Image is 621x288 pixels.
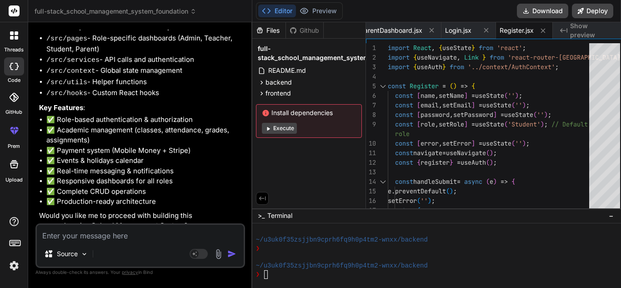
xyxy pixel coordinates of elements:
span: { [417,206,421,214]
span: = [442,82,446,90]
span: useNavigate [446,149,486,157]
span: import [388,44,410,52]
span: setName [439,91,464,100]
span: ) [493,177,497,186]
span: README.md [267,65,307,76]
label: Upload [5,176,23,184]
span: useAuth [417,63,442,71]
span: useState [475,91,504,100]
span: Terminal [267,211,292,220]
label: GitHub [5,108,22,116]
span: ] [471,139,475,147]
span: ( [417,197,421,205]
span: from [450,63,464,71]
li: ✅ Responsive dashboards for all roles [46,176,243,187]
span: } [482,53,486,61]
span: ( [511,101,515,109]
span: ❯ [256,244,260,253]
span: − [609,211,614,220]
button: Editor [258,5,296,17]
div: 9 [366,120,376,129]
span: ; [555,63,559,71]
span: useState [442,44,471,52]
span: const [395,139,413,147]
span: ; [544,120,548,128]
li: - Helper functions [46,77,243,88]
span: role [421,120,435,128]
span: name [421,91,435,100]
div: 1 [366,43,376,53]
span: ; [493,149,497,157]
li: - API calls and authentication [46,55,243,66]
div: Click to collapse the range. [377,206,389,215]
span: , [435,120,439,128]
span: ❯ [256,270,260,279]
span: '' [537,111,544,119]
span: [ [417,111,421,119]
span: const [395,149,413,157]
span: const [395,101,413,109]
span: e [490,177,493,186]
li: ✅ Role-based authentication & authorization [46,115,243,125]
span: frontend [265,89,291,98]
span: ( [486,158,490,167]
span: backend [265,78,292,87]
span: { [511,177,515,186]
span: ; [526,139,530,147]
span: ParentDashboard.jsx [360,26,422,35]
button: Download [517,4,568,18]
span: } [471,44,475,52]
li: ✅ Complete CRUD operations [46,187,243,197]
li: ✅ Production-ready architecture [46,197,243,207]
span: Register.jsx [500,26,534,35]
span: { [413,63,417,71]
button: Preview [296,5,341,17]
span: ( [504,120,508,128]
span: full-stack_school_management_system_foundation [258,44,407,62]
button: Deploy [572,4,613,18]
span: => [501,177,508,186]
span: ; [522,44,526,52]
span: useState [482,139,511,147]
span: [ [417,101,421,109]
span: ) [428,197,431,205]
span: full-stack_school_management_system_foundation [35,7,196,16]
span: e [388,187,391,195]
label: threads [4,46,24,54]
span: '' [515,139,522,147]
span: setError [388,197,417,205]
span: , [457,53,461,61]
span: = [457,158,461,167]
span: { [413,53,417,61]
span: [ [417,139,421,147]
p: Source [57,249,78,258]
span: = [501,111,504,119]
div: 2 [366,53,376,62]
span: ) [450,187,453,195]
span: '' [421,197,428,205]
div: 5 [366,81,376,91]
span: '' [508,91,515,100]
code: /src/pages [46,35,87,43]
span: ) [541,120,544,128]
span: , [450,111,453,119]
span: ) [453,82,457,90]
div: 7 [366,101,376,110]
span: ) [544,111,548,119]
span: ; [453,187,457,195]
span: { [417,158,421,167]
div: 16 [366,196,376,206]
div: 10 [366,139,376,148]
div: 13 [366,167,376,177]
span: const [388,82,406,90]
span: useAuth [461,158,486,167]
span: const [395,91,413,100]
span: ( [486,177,490,186]
span: '../context/AuthContext' [468,63,555,71]
span: async [464,177,482,186]
span: navigate [413,149,442,157]
code: /src/hooks [46,90,87,97]
span: { [439,44,442,52]
span: useState [504,111,533,119]
span: useState [475,120,504,128]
